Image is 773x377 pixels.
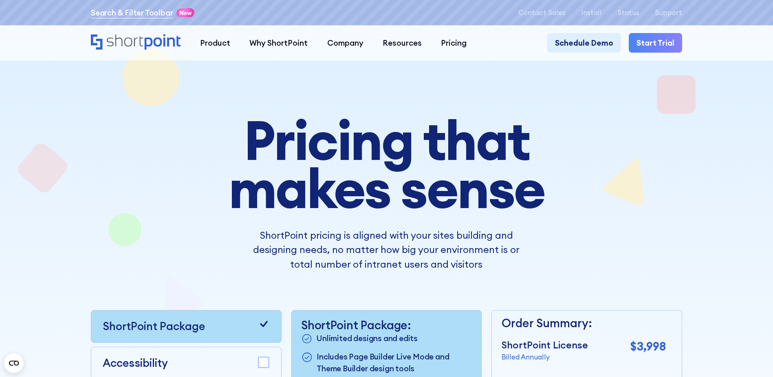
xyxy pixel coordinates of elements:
a: Contact Sales [518,9,566,16]
a: Company [317,33,373,52]
p: Unlimited designs and edits [317,333,418,345]
a: Home [91,34,181,51]
div: Pricing [441,37,467,49]
h1: Pricing that makes sense [169,116,604,213]
p: ShortPoint Package: [301,318,472,332]
a: Resources [373,33,431,52]
p: Order Summary: [502,315,666,332]
a: Status [617,9,639,16]
div: Company [327,37,363,49]
p: Billed Annually [502,352,588,362]
a: Support [655,9,682,16]
p: ShortPoint Package [103,318,205,335]
div: Resources [383,37,422,49]
button: Open CMP widget [4,353,24,373]
a: Product [190,33,240,52]
p: ShortPoint pricing is aligned with your sites building and designing needs, no matter how big you... [242,228,531,272]
p: Includes Page Builder Live Mode and Theme Builder design tools [317,351,472,374]
a: Search & Filter Toolbar [91,7,173,18]
a: Pricing [432,33,476,52]
p: ShortPoint License [502,338,588,353]
a: Start Trial [629,33,682,52]
iframe: Chat Widget [626,282,773,377]
div: Why ShortPoint [249,37,308,49]
p: Accessibility [103,355,168,371]
a: Schedule Demo [547,33,621,52]
a: Why ShortPoint [240,33,317,52]
div: Product [200,37,230,49]
a: Install [581,9,602,16]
